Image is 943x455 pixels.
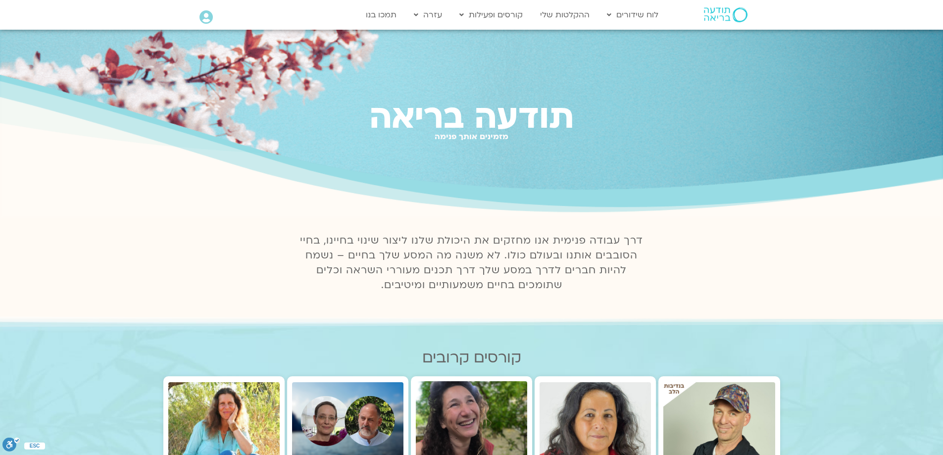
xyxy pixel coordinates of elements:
[295,233,649,293] p: דרך עבודה פנימית אנו מחזקים את היכולת שלנו ליצור שינוי בחיינו, בחיי הסובבים אותנו ובעולם כולו. לא...
[535,5,595,24] a: ההקלטות שלי
[409,5,447,24] a: עזרה
[602,5,663,24] a: לוח שידורים
[704,7,747,22] img: תודעה בריאה
[454,5,528,24] a: קורסים ופעילות
[163,349,780,366] h2: קורסים קרובים
[361,5,401,24] a: תמכו בנו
